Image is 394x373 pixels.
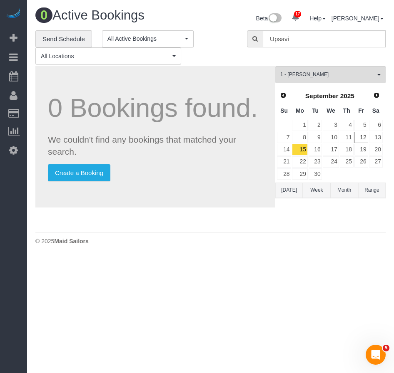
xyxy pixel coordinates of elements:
a: 14 [277,144,291,155]
button: Month [331,183,358,198]
a: 3 [323,120,339,131]
span: 0 [35,7,52,23]
div: © 2025 [35,237,386,245]
span: 2025 [340,92,354,99]
span: Tuesday [312,107,319,114]
a: 24 [323,156,339,168]
p: We couldn't find any bookings that matched your search. [48,133,262,158]
button: Range [358,183,386,198]
span: 17 [294,11,301,17]
a: 26 [354,156,368,168]
a: 29 [292,168,307,180]
iframe: Intercom live chat [366,345,386,365]
h1: 0 Bookings found. [48,94,262,122]
input: Enter the first 3 letters of the name to search [263,30,386,47]
a: 8 [292,132,307,143]
a: 10 [323,132,339,143]
a: Prev [277,90,289,101]
a: Next [371,90,382,101]
span: Prev [280,92,287,99]
a: 13 [369,132,383,143]
span: 1 - [PERSON_NAME] [280,71,375,78]
strong: Maid Sailors [54,238,88,245]
a: 15 [292,144,307,155]
button: All Active Bookings [102,30,194,47]
span: September [305,92,339,99]
a: [PERSON_NAME] [332,15,384,22]
button: 1 - [PERSON_NAME] [275,66,386,83]
a: 19 [354,144,368,155]
img: Automaid Logo [5,8,22,20]
a: 30 [309,168,322,180]
a: Create a Booking [48,164,110,182]
a: Beta [256,15,282,22]
a: 20 [369,144,383,155]
a: Help [309,15,326,22]
a: 21 [277,156,291,168]
span: Sunday [280,107,288,114]
span: Next [373,92,380,99]
a: 9 [309,132,322,143]
a: 7 [277,132,291,143]
a: 12 [354,132,368,143]
span: Wednesday [327,107,335,114]
a: 27 [369,156,383,168]
span: Thursday [343,107,350,114]
a: 11 [340,132,354,143]
span: Saturday [372,107,379,114]
a: 17 [323,144,339,155]
a: Send Schedule [35,30,92,48]
ol: All Teams [275,66,386,79]
a: 6 [369,120,383,131]
a: 22 [292,156,307,168]
button: All Locations [35,47,181,64]
span: 5 [383,345,389,351]
img: New interface [268,13,282,24]
span: All Active Bookings [107,35,183,43]
a: 4 [340,120,354,131]
a: 18 [340,144,354,155]
a: 23 [309,156,322,168]
a: 25 [340,156,354,168]
a: 16 [309,144,322,155]
span: All Locations [41,52,170,60]
a: 28 [277,168,291,180]
a: 17 [287,8,304,27]
span: Friday [358,107,364,114]
a: 1 [292,120,307,131]
span: Monday [296,107,304,114]
button: Week [303,183,330,198]
h1: Active Bookings [35,8,174,22]
button: [DATE] [275,183,303,198]
a: 5 [354,120,368,131]
a: 2 [309,120,322,131]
